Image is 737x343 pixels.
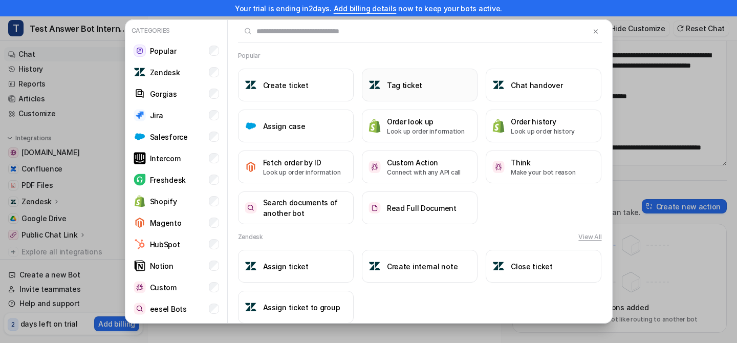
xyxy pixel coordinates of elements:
img: Order history [492,119,505,133]
button: Assign caseAssign case [238,110,354,142]
p: Jira [150,110,163,121]
img: Close ticket [492,260,505,272]
button: Assign ticket to groupAssign ticket to group [238,291,354,324]
button: Create ticketCreate ticket [238,69,354,101]
img: Think [492,161,505,173]
img: Assign ticket [245,260,257,272]
p: Freshdesk [150,175,186,185]
p: eesel Bots [150,304,187,314]
button: Create internal noteCreate internal note [362,250,478,283]
h3: Order look up [387,116,465,127]
h3: Assign case [263,121,306,132]
h3: Create ticket [263,80,309,91]
h3: Assign ticket [263,261,309,272]
h2: Popular [238,51,261,60]
button: Fetch order by IDFetch order by IDLook up order information [238,151,354,183]
h3: Read Full Document [387,203,457,213]
p: Categories [129,24,223,37]
button: Tag ticketTag ticket [362,69,478,101]
h3: Close ticket [511,261,553,272]
img: Create internal note [368,260,381,272]
h3: Tag ticket [387,80,422,91]
h3: Chat handover [511,80,562,91]
h3: Fetch order by ID [263,157,341,168]
h3: Search documents of another bot [263,197,347,219]
button: Order look upOrder look upLook up order information [362,110,478,142]
h3: Think [511,157,575,168]
p: Zendesk [150,67,180,78]
p: Magento [150,218,182,228]
p: Gorgias [150,89,177,99]
h3: Order history [511,116,575,127]
img: Fetch order by ID [245,161,257,173]
button: Custom ActionCustom ActionConnect with any API call [362,151,478,183]
img: Search documents of another bot [245,202,257,214]
h3: Custom Action [387,157,461,168]
button: Order historyOrder historyLook up order history [486,110,601,142]
img: Chat handover [492,79,505,91]
h3: Create internal note [387,261,458,272]
p: Intercom [150,153,181,164]
p: Connect with any API call [387,168,461,177]
p: Popular [150,46,177,56]
h3: Assign ticket to group [263,302,340,313]
p: Shopify [150,196,177,207]
p: Custom [150,282,177,293]
button: Search documents of another botSearch documents of another bot [238,191,354,224]
img: Tag ticket [368,79,381,91]
button: ThinkThinkMake your bot reason [486,151,601,183]
button: Assign ticketAssign ticket [238,250,354,283]
p: Salesforce [150,132,188,142]
p: Look up order information [387,127,465,136]
h2: Zendesk [238,232,263,242]
p: HubSpot [150,239,180,250]
img: Custom Action [368,161,381,173]
img: Order look up [368,119,381,133]
button: Close ticketClose ticket [486,250,601,283]
img: Read Full Document [368,202,381,214]
p: Make your bot reason [511,168,575,177]
img: Assign case [245,120,257,132]
p: Notion [150,261,174,271]
img: Create ticket [245,79,257,91]
img: Assign ticket to group [245,301,257,313]
button: Chat handoverChat handover [486,69,601,101]
p: Look up order history [511,127,575,136]
button: View All [578,232,601,242]
button: Read Full DocumentRead Full Document [362,191,478,224]
p: Look up order information [263,168,341,177]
